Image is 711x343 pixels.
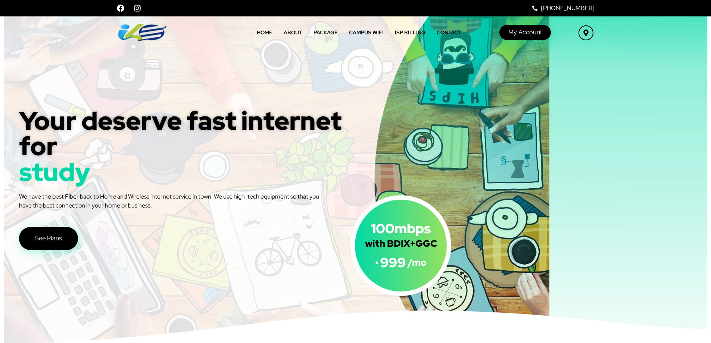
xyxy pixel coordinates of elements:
[117,24,168,41] img: internet-for-education
[499,25,551,40] a: My Account
[272,239,530,248] h5: with BDIX+GGC
[389,24,431,41] a: ISP Billing
[508,29,542,35] span: My Account
[371,222,431,235] h3: 100mbps
[251,24,278,41] a: Home
[19,227,78,250] a: See Plans
[308,24,343,41] a: Package
[539,4,595,13] span: [PHONE_NUMBER]
[35,236,62,241] span: See Plans
[359,4,595,13] a: [PHONE_NUMBER]
[375,259,378,266] h6: ৳
[431,24,467,41] a: Contact
[19,158,90,186] span: study
[19,108,342,159] h1: Your deserve fast internet for
[380,256,406,269] h3: 999
[408,258,427,267] h5: /mo
[19,192,319,210] p: We have the best Fiber back to Home and Wireless internet service in town. We use high-tech equip...
[343,24,389,41] a: Campus WiFi
[278,24,308,41] a: About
